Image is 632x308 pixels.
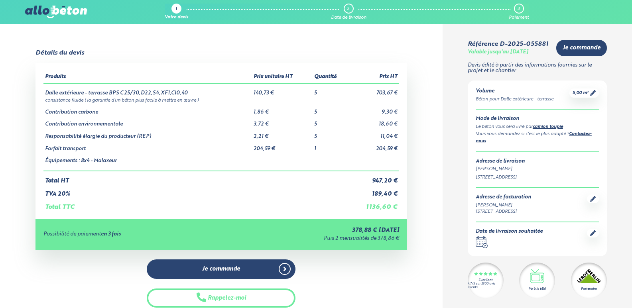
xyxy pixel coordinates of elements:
td: 189,40 € [349,184,399,198]
td: 1 [313,140,349,152]
td: Équipements : 8x4 - Malaxeur [43,152,252,171]
div: Vous vous demandez si c’est le plus adapté ? . [476,131,599,145]
td: 703,67 € [349,84,399,96]
a: camion toupie [533,125,563,129]
strong: en 3 fois [101,231,121,237]
td: Total TTC [43,197,349,211]
td: 947,20 € [349,171,399,184]
th: Produits [43,71,252,84]
td: 5 [313,84,349,96]
a: Je commande [556,40,607,56]
div: Votre devis [165,15,188,20]
td: 3,72 € [252,115,313,128]
div: Adresse de livraison [476,159,599,165]
div: Puis 2 mensualités de 378,86 € [224,236,399,242]
div: Le béton vous sera livré par [476,124,599,131]
td: 5 [313,103,349,116]
td: Dalle extérieure - terrasse BPS C25/30,D22,S4,XF1,Cl0,40 [43,84,252,96]
div: Détails du devis [35,49,84,57]
td: consistance fluide ( la garantie d’un béton plus facile à mettre en œuvre ) [43,96,399,103]
td: Forfait transport [43,140,252,152]
div: [PERSON_NAME] [476,202,531,209]
td: TVA 20% [43,184,349,198]
div: 378,88 € [DATE] [224,227,399,234]
a: Je commande [147,259,295,279]
td: 2,21 € [252,128,313,140]
td: 1 136,60 € [349,197,399,211]
th: Quantité [313,71,349,84]
div: Vu à la télé [529,286,545,291]
button: Rappelez-moi [147,288,295,308]
div: Adresse de facturation [476,194,531,200]
iframe: Help widget launcher [561,277,623,299]
img: allobéton [25,6,87,18]
a: Contactez-nous [476,132,592,143]
p: Devis édité à partir des informations fournies sur le projet et le chantier [468,63,607,74]
th: Prix unitaire HT [252,71,313,84]
td: Contribution carbone [43,103,252,116]
div: Possibilité de paiement [43,231,224,237]
td: 9,30 € [349,103,399,116]
td: 204,59 € [252,140,313,152]
div: Mode de livraison [476,116,599,122]
a: 1 Votre devis [165,4,188,20]
td: Total HT [43,171,349,184]
td: 5 [313,128,349,140]
div: Paiement [509,15,529,20]
td: Contribution environnementale [43,115,252,128]
div: [PERSON_NAME] [476,166,599,173]
div: 2 [347,6,349,12]
div: Référence D-2025-055881 [468,41,548,48]
div: Valable jusqu'au [DATE] [468,49,528,55]
td: 11,04 € [349,128,399,140]
th: Prix HT [349,71,399,84]
td: 140,73 € [252,84,313,96]
td: 204,59 € [349,140,399,152]
div: Excellent [478,279,492,282]
span: Je commande [563,45,600,51]
div: Volume [476,88,553,94]
td: Responsabilité élargie du producteur (REP) [43,128,252,140]
a: 2 Date de livraison [331,4,366,20]
div: 4.7/5 sur 2300 avis clients [468,282,504,289]
div: 1 [175,7,177,12]
td: 18,60 € [349,115,399,128]
div: [STREET_ADDRESS] [476,174,599,181]
div: Date de livraison [331,15,366,20]
div: Date de livraison souhaitée [476,229,543,235]
td: 5 [313,115,349,128]
div: 3 [518,6,520,12]
a: 3 Paiement [509,4,529,20]
div: [STREET_ADDRESS] [476,208,531,215]
span: Je commande [202,266,240,273]
td: 1,86 € [252,103,313,116]
div: Béton pour Dalle extérieure - terrasse [476,96,553,103]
